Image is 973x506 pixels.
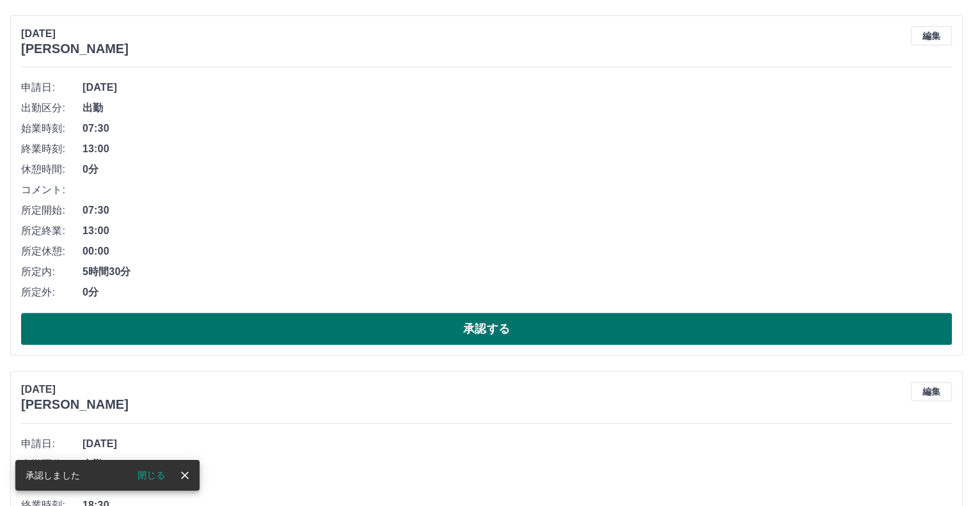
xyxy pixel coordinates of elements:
[21,141,83,157] span: 終業時刻:
[21,203,83,218] span: 所定開始:
[83,244,952,259] span: 00:00
[26,464,80,487] div: 承認しました
[83,223,952,239] span: 13:00
[83,141,952,157] span: 13:00
[21,313,952,345] button: 承認する
[21,285,83,300] span: 所定外:
[83,264,952,280] span: 5時間30分
[127,466,175,485] button: 閉じる
[21,80,83,95] span: 申請日:
[21,436,83,452] span: 申請日:
[21,223,83,239] span: 所定終業:
[21,457,83,472] span: 出勤区分:
[21,100,83,116] span: 出勤区分:
[21,162,83,177] span: 休憩時間:
[21,26,129,42] p: [DATE]
[21,264,83,280] span: 所定内:
[83,121,952,136] span: 07:30
[21,244,83,259] span: 所定休憩:
[83,80,952,95] span: [DATE]
[21,182,83,198] span: コメント:
[83,477,952,493] span: 07:30
[21,42,129,56] h3: [PERSON_NAME]
[83,100,952,116] span: 出勤
[21,397,129,412] h3: [PERSON_NAME]
[83,436,952,452] span: [DATE]
[21,382,129,397] p: [DATE]
[83,457,952,472] span: 出勤
[911,382,952,401] button: 編集
[83,285,952,300] span: 0分
[83,203,952,218] span: 07:30
[175,466,194,485] button: close
[21,121,83,136] span: 始業時刻:
[911,26,952,45] button: 編集
[83,162,952,177] span: 0分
